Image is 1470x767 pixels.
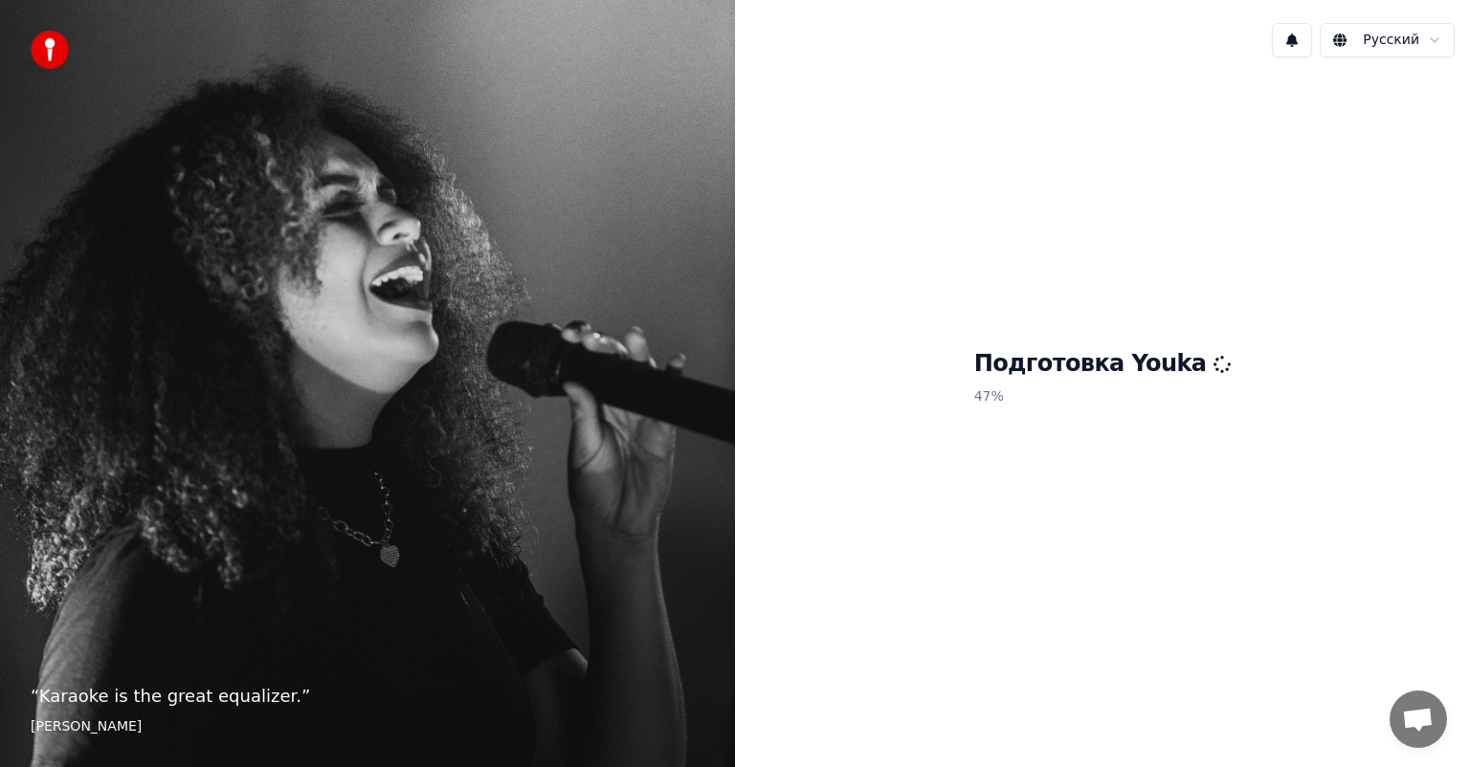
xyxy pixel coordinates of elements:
p: “ Karaoke is the great equalizer. ” [31,683,704,710]
div: Открытый чат [1390,690,1447,748]
footer: [PERSON_NAME] [31,717,704,736]
img: youka [31,31,69,69]
p: 47 % [974,380,1232,414]
h1: Подготовка Youka [974,349,1232,380]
